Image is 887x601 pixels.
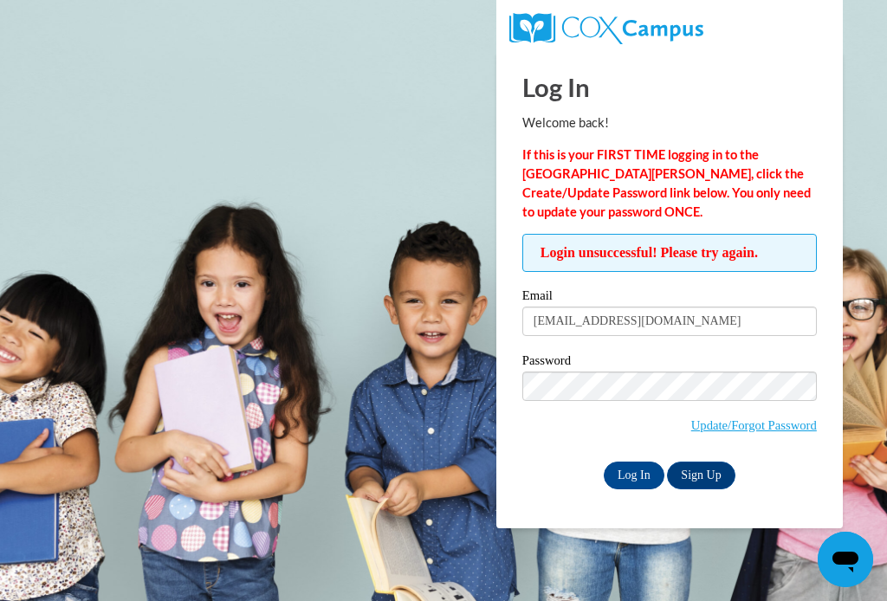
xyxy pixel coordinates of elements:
a: Sign Up [667,462,735,489]
input: Log In [604,462,664,489]
strong: If this is your FIRST TIME logging in to the [GEOGRAPHIC_DATA][PERSON_NAME], click the Create/Upd... [522,147,811,219]
iframe: Button to launch messaging window [818,532,873,587]
h1: Log In [522,69,817,105]
p: Welcome back! [522,113,817,132]
label: Email [522,289,817,307]
span: Login unsuccessful! Please try again. [522,234,817,272]
img: COX Campus [509,13,703,44]
a: Update/Forgot Password [691,418,817,432]
label: Password [522,354,817,372]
